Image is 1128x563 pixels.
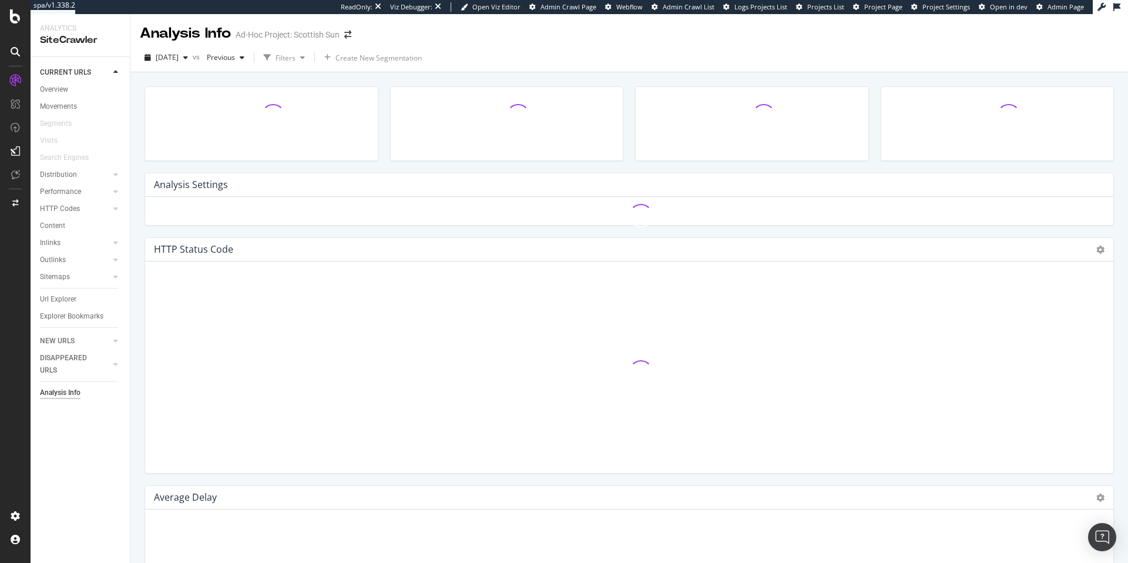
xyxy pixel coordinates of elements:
span: vs [193,52,202,62]
div: Explorer Bookmarks [40,310,103,323]
a: Movements [40,100,122,113]
span: Project Settings [922,2,970,11]
h4: HTTP Status Code [154,242,233,257]
a: Overview [40,83,122,96]
span: Create New Segmentation [335,53,422,63]
a: Admin Crawl Page [529,2,596,12]
div: Inlinks [40,237,61,249]
div: Visits [40,135,58,147]
span: Open in dev [990,2,1028,11]
a: Search Engines [40,152,100,164]
span: Open Viz Editor [472,2,521,11]
button: Filters [259,48,310,67]
span: Admin Crawl List [663,2,714,11]
a: Analysis Info [40,387,122,399]
a: Projects List [796,2,844,12]
a: Outlinks [40,254,110,266]
div: NEW URLS [40,335,75,347]
a: HTTP Codes [40,203,110,215]
div: Movements [40,100,77,113]
a: CURRENT URLS [40,66,110,79]
i: Options [1096,246,1104,254]
span: Logs Projects List [734,2,787,11]
div: Open Intercom Messenger [1088,523,1116,551]
a: Open in dev [979,2,1028,12]
a: Project Settings [911,2,970,12]
a: Webflow [605,2,643,12]
a: Open Viz Editor [461,2,521,12]
div: HTTP Codes [40,203,80,215]
a: Segments [40,118,83,130]
div: Content [40,220,65,232]
a: Distribution [40,169,110,181]
button: Create New Segmentation [320,48,427,67]
div: Filters [276,53,296,63]
a: Logs Projects List [723,2,787,12]
div: DISAPPEARED URLS [40,352,99,377]
a: DISAPPEARED URLS [40,352,110,377]
span: 2025 Sep. 16th [156,52,179,62]
i: Options [1096,494,1104,502]
div: Analytics [40,24,120,33]
a: Performance [40,186,110,198]
div: Sitemaps [40,271,70,283]
a: NEW URLS [40,335,110,347]
span: Project Page [864,2,902,11]
div: SiteCrawler [40,33,120,47]
a: Sitemaps [40,271,110,283]
a: Admin Page [1036,2,1084,12]
h4: Analysis Settings [154,177,228,193]
button: [DATE] [140,48,193,67]
a: Visits [40,135,69,147]
div: Overview [40,83,68,96]
a: Admin Crawl List [652,2,714,12]
button: Previous [202,48,249,67]
div: Search Engines [40,152,89,164]
div: CURRENT URLS [40,66,91,79]
div: Url Explorer [40,293,76,306]
div: Segments [40,118,72,130]
span: Projects List [807,2,844,11]
a: Project Page [853,2,902,12]
a: Content [40,220,122,232]
a: Inlinks [40,237,110,249]
div: Analysis Info [40,387,80,399]
div: Ad-Hoc Project: Scottish Sun [236,29,340,41]
a: Explorer Bookmarks [40,310,122,323]
h4: Average Delay [154,490,217,505]
div: Viz Debugger: [390,2,432,12]
span: Previous [202,52,235,62]
div: Outlinks [40,254,66,266]
span: Webflow [616,2,643,11]
div: ReadOnly: [341,2,372,12]
div: Distribution [40,169,77,181]
a: Url Explorer [40,293,122,306]
div: Performance [40,186,81,198]
div: Analysis Info [140,24,231,43]
div: arrow-right-arrow-left [344,31,351,39]
span: Admin Page [1048,2,1084,11]
span: Admin Crawl Page [540,2,596,11]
